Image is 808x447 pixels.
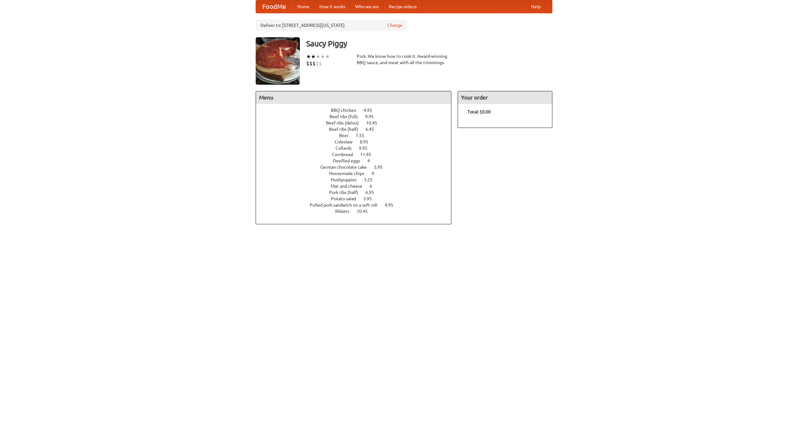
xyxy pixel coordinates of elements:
span: Collards [336,146,358,151]
span: 4.95 [385,202,400,208]
a: Home [292,0,314,13]
a: Change [387,22,402,28]
span: Beer [339,133,355,138]
span: 5.95 [374,165,389,170]
span: Housemade chips [329,171,371,176]
li: $ [316,60,319,67]
b: Total: $0.00 [467,109,491,114]
span: 9.95 [365,114,380,119]
a: German chocolate cake 5.95 [320,165,394,170]
span: 10.45 [366,120,383,125]
span: German chocolate cake [320,165,373,170]
span: Pork ribs (half) [329,190,365,195]
a: Housemade chips 4 [329,171,386,176]
span: 4.95 [364,108,378,113]
a: Beef ribs (full) 9.95 [330,114,385,119]
a: Mac and cheese 6 [331,184,384,189]
span: Beef ribs (delux) [326,120,365,125]
a: Collards 9.95 [336,146,379,151]
a: BBQ chicken 4.95 [331,108,384,113]
a: Riblets 10.45 [335,209,379,214]
span: Coleslaw [335,139,359,144]
span: 6.45 [365,127,380,132]
li: $ [319,60,322,67]
span: 8.95 [360,139,375,144]
a: Pork ribs (half) 6.95 [329,190,386,195]
img: angular.jpg [256,37,300,85]
span: Devilled eggs [333,158,366,163]
span: Riblets [335,209,356,214]
span: 10.45 [357,209,374,214]
h3: Saucy Piggy [306,37,552,50]
a: Beef ribs (half) 6.45 [329,127,386,132]
span: 9.95 [359,146,374,151]
span: 7.55 [356,133,371,138]
li: ★ [320,53,325,60]
span: 6.95 [365,190,380,195]
a: Who we are [350,0,384,13]
a: Potato salad 3.95 [331,196,383,201]
span: 3.25 [364,177,379,182]
a: Hushpuppies 3.25 [331,177,384,182]
span: Mac and cheese [331,184,369,189]
span: 3.95 [363,196,378,201]
h4: Menu [256,91,451,104]
div: Deliver to: [STREET_ADDRESS][US_STATE] [256,20,407,31]
li: ★ [316,53,320,60]
li: $ [312,60,316,67]
li: $ [309,60,312,67]
span: Beef ribs (half) [329,127,365,132]
span: 4 [367,158,376,163]
a: Devilled eggs 4 [333,158,382,163]
span: BBQ chicken [331,108,363,113]
a: Recipe videos [384,0,422,13]
span: 6 [370,184,378,189]
a: Coleslaw 8.95 [335,139,380,144]
span: Cornbread [332,152,359,157]
span: Hushpuppies [331,177,363,182]
span: Beef ribs (full) [330,114,364,119]
a: Help [526,0,546,13]
a: Beef ribs (delux) 10.45 [326,120,389,125]
a: How it works [314,0,350,13]
a: Cornbread 11.45 [332,152,383,157]
a: FoodMe [256,0,292,13]
li: $ [306,60,309,67]
span: 4 [371,171,380,176]
li: ★ [306,53,311,60]
span: 11.45 [360,152,377,157]
span: Pulled pork sandwich on a soft roll [310,202,384,208]
a: Beer 7.55 [339,133,376,138]
span: Potato salad [331,196,362,201]
a: Pulled pork sandwich on a soft roll 4.95 [310,202,405,208]
div: Pork. We know how to cook it. Award-winning BBQ sauce, and meat with all the trimmings. [357,53,451,66]
h4: Your order [458,91,552,104]
li: ★ [311,53,316,60]
li: ★ [325,53,330,60]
